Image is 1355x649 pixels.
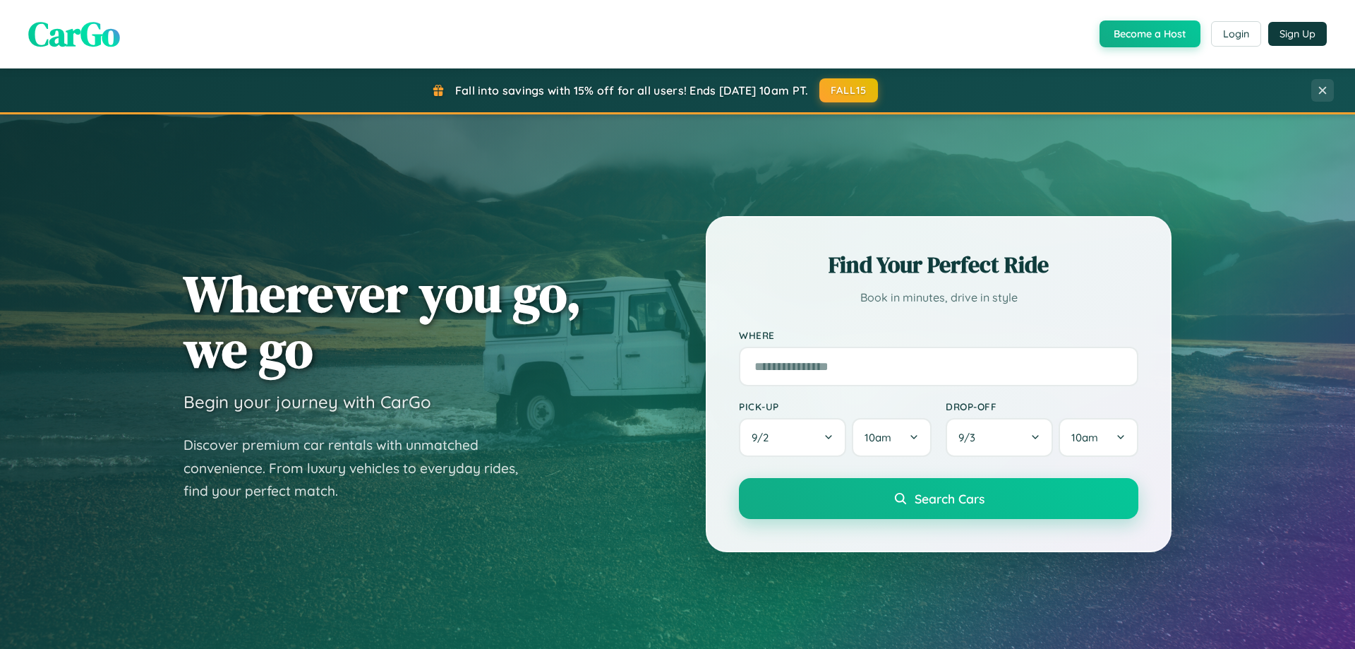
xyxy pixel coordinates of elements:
[1100,20,1200,47] button: Become a Host
[946,418,1053,457] button: 9/3
[183,434,536,503] p: Discover premium car rentals with unmatched convenience. From luxury vehicles to everyday rides, ...
[739,329,1138,341] label: Where
[946,400,1138,412] label: Drop-off
[1211,21,1261,47] button: Login
[1059,418,1138,457] button: 10am
[819,78,879,102] button: FALL15
[183,391,431,412] h3: Begin your journey with CarGo
[852,418,932,457] button: 10am
[183,266,582,377] h1: Wherever you go, we go
[739,249,1138,280] h2: Find Your Perfect Ride
[739,287,1138,308] p: Book in minutes, drive in style
[739,418,846,457] button: 9/2
[739,478,1138,519] button: Search Cars
[1071,431,1098,444] span: 10am
[752,431,776,444] span: 9 / 2
[865,431,891,444] span: 10am
[28,11,120,57] span: CarGo
[455,83,809,97] span: Fall into savings with 15% off for all users! Ends [DATE] 10am PT.
[958,431,982,444] span: 9 / 3
[739,400,932,412] label: Pick-up
[915,491,984,506] span: Search Cars
[1268,22,1327,46] button: Sign Up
